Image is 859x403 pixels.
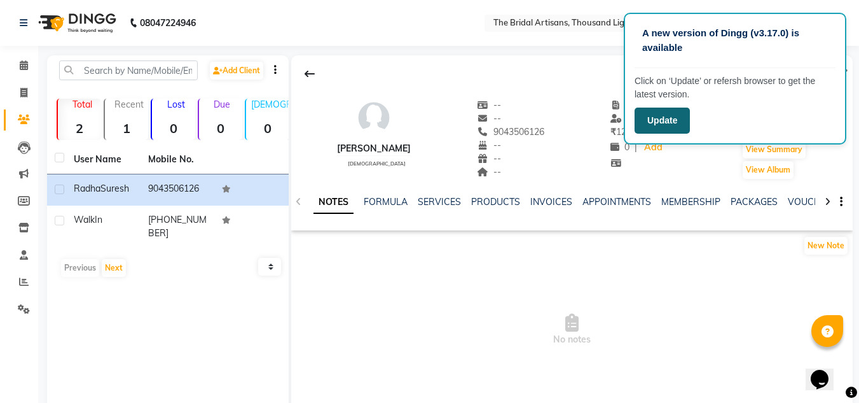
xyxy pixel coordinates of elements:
[610,113,675,124] span: 25-08-2025
[743,141,806,159] button: View Summary
[63,99,101,110] p: Total
[110,99,148,110] p: Recent
[610,141,629,153] span: 0
[337,142,411,155] div: [PERSON_NAME]
[202,99,242,110] p: Due
[74,214,95,225] span: Walk
[140,5,196,41] b: 08047224946
[530,196,572,208] a: INVOICES
[477,139,501,151] span: --
[313,191,354,214] a: NOTES
[610,126,642,138] span: 12500
[59,60,198,80] input: Search by Name/Mobile/Email/Code
[152,120,195,136] strong: 0
[291,266,853,393] span: No notes
[141,174,215,206] td: 9043506126
[348,160,406,167] span: [DEMOGRAPHIC_DATA]
[210,62,263,80] a: Add Client
[731,196,778,208] a: PACKAGES
[364,196,408,208] a: FORMULA
[477,166,501,178] span: --
[141,206,215,248] td: [PHONE_NUMBER]
[788,196,838,208] a: VOUCHERS
[355,99,393,137] img: avatar
[477,153,501,164] span: --
[642,139,664,157] a: Add
[251,99,289,110] p: [DEMOGRAPHIC_DATA]
[105,120,148,136] strong: 1
[199,120,242,136] strong: 0
[418,196,461,208] a: SERVICES
[635,74,835,101] p: Click on ‘Update’ or refersh browser to get the latest version.
[296,62,323,86] div: Back to Client
[806,352,846,390] iframe: chat widget
[141,145,215,174] th: Mobile No.
[102,259,126,277] button: Next
[743,161,794,179] button: View Album
[477,113,501,124] span: --
[100,183,129,194] span: Suresh
[157,99,195,110] p: Lost
[471,196,520,208] a: PRODUCTS
[74,183,100,194] span: Radha
[477,99,501,111] span: --
[58,120,101,136] strong: 2
[642,26,828,55] p: A new version of Dingg (v3.17.0) is available
[477,126,544,138] span: 9043506126
[95,214,102,225] span: In
[635,108,690,134] button: Update
[246,120,289,136] strong: 0
[32,5,120,41] img: logo
[610,126,616,138] span: ₹
[635,141,637,154] span: |
[582,196,651,208] a: APPOINTMENTS
[661,196,720,208] a: MEMBERSHIP
[66,145,141,174] th: User Name
[804,237,848,255] button: New Note
[610,99,635,111] span: --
